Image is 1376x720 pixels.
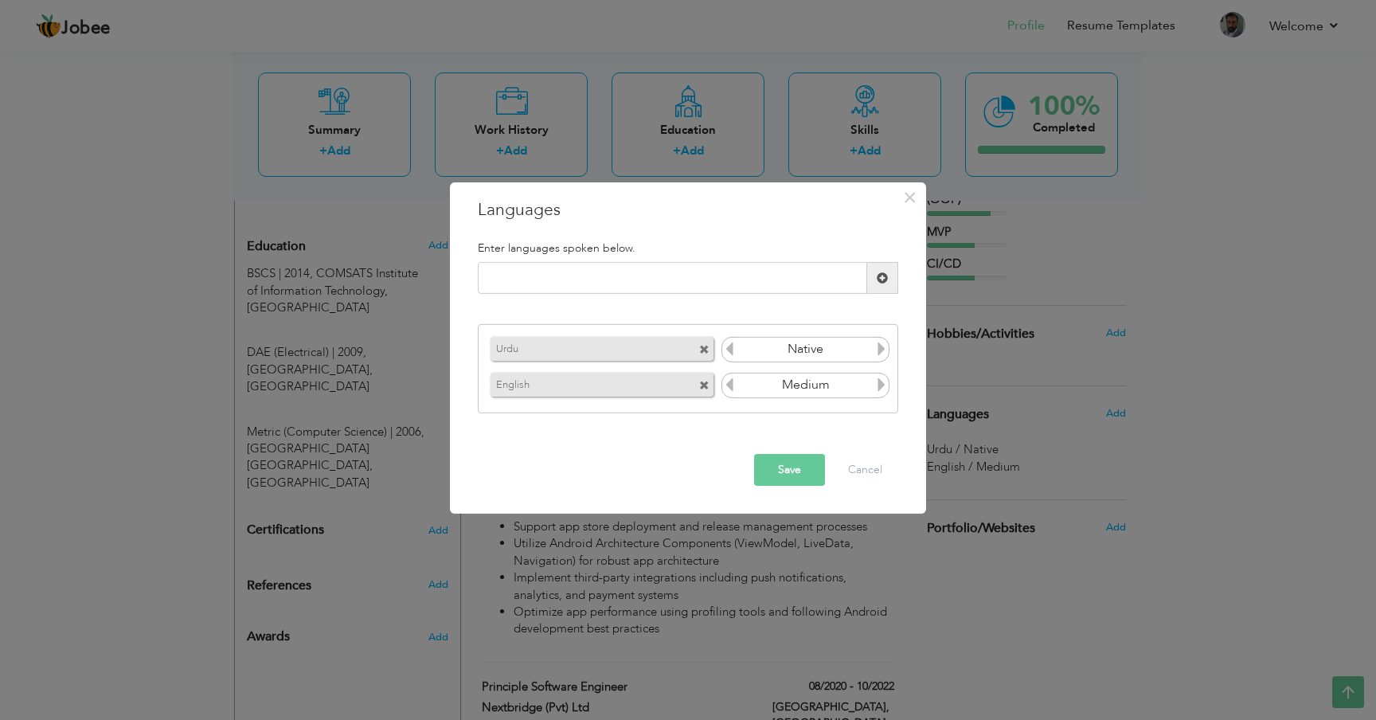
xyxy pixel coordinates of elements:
[478,242,898,254] h5: Enter languages spoken below.
[903,183,917,212] span: ×
[491,373,669,393] label: English
[897,185,922,210] button: Close
[832,454,898,486] button: Cancel
[491,337,669,357] label: Urdu
[754,454,825,486] button: Save
[478,198,898,222] h3: Languages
